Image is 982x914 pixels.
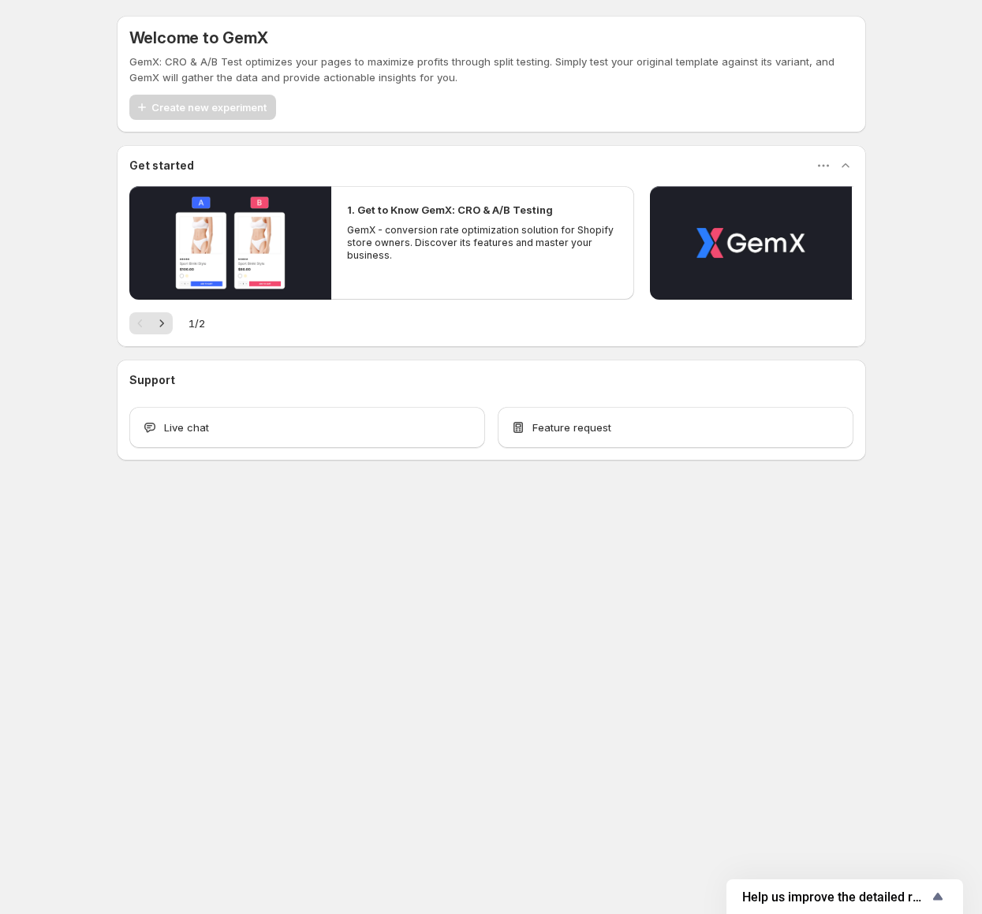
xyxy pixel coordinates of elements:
button: Play video [129,186,331,300]
h3: Get started [129,158,194,173]
span: Live chat [164,420,209,435]
span: Feature request [532,420,611,435]
button: Play video [650,186,852,300]
span: 1 / 2 [189,315,205,331]
button: Show survey - Help us improve the detailed report for A/B campaigns [742,887,947,906]
h3: Support [129,372,175,388]
button: Next [151,312,173,334]
p: GemX - conversion rate optimization solution for Shopify store owners. Discover its features and ... [347,224,618,262]
span: Help us improve the detailed report for A/B campaigns [742,890,928,905]
h2: 1. Get to Know GemX: CRO & A/B Testing [347,202,553,218]
p: GemX: CRO & A/B Test optimizes your pages to maximize profits through split testing. Simply test ... [129,54,853,85]
h5: Welcome to GemX [129,28,268,47]
nav: Pagination [129,312,173,334]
